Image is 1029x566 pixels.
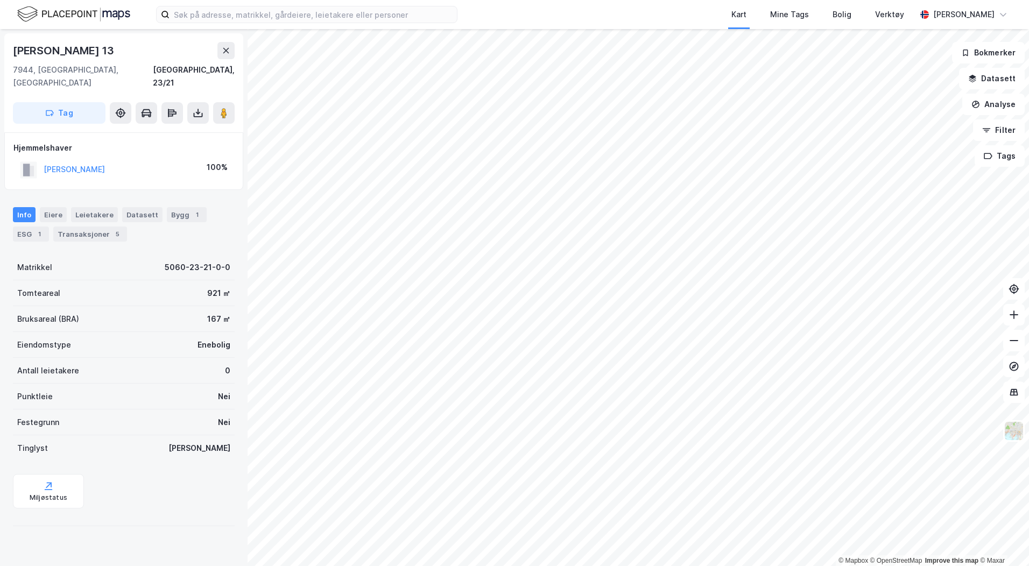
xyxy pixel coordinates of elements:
div: Nei [218,416,230,429]
img: logo.f888ab2527a4732fd821a326f86c7f29.svg [17,5,130,24]
div: 7944, [GEOGRAPHIC_DATA], [GEOGRAPHIC_DATA] [13,63,153,89]
button: Datasett [959,68,1025,89]
div: [GEOGRAPHIC_DATA], 23/21 [153,63,235,89]
div: Tinglyst [17,442,48,455]
div: [PERSON_NAME] [168,442,230,455]
div: Bruksareal (BRA) [17,313,79,326]
div: 921 ㎡ [207,287,230,300]
div: Punktleie [17,390,53,403]
div: 1 [34,229,45,239]
div: Transaksjoner [53,227,127,242]
div: Kart [731,8,746,21]
button: Tag [13,102,105,124]
div: Hjemmelshaver [13,141,234,154]
div: Bolig [833,8,851,21]
button: Bokmerker [952,42,1025,63]
div: Miljøstatus [30,493,67,502]
div: Tomteareal [17,287,60,300]
div: Datasett [122,207,163,222]
div: Info [13,207,36,222]
div: Verktøy [875,8,904,21]
a: Improve this map [925,557,978,564]
button: Filter [973,119,1025,141]
img: Z [1004,421,1024,441]
a: Mapbox [838,557,868,564]
div: 5060-23-21-0-0 [165,261,230,274]
div: 0 [225,364,230,377]
div: Kontrollprogram for chat [975,514,1029,566]
div: Festegrunn [17,416,59,429]
div: Bygg [167,207,207,222]
a: OpenStreetMap [870,557,922,564]
button: Tags [975,145,1025,167]
div: Enebolig [198,338,230,351]
input: Søk på adresse, matrikkel, gårdeiere, leietakere eller personer [170,6,457,23]
div: [PERSON_NAME] [933,8,995,21]
div: Leietakere [71,207,118,222]
div: 100% [207,161,228,174]
div: Antall leietakere [17,364,79,377]
div: Mine Tags [770,8,809,21]
button: Analyse [962,94,1025,115]
div: [PERSON_NAME] 13 [13,42,116,59]
div: Matrikkel [17,261,52,274]
div: Eiendomstype [17,338,71,351]
div: 167 ㎡ [207,313,230,326]
div: 5 [112,229,123,239]
div: 1 [192,209,202,220]
div: Eiere [40,207,67,222]
iframe: Chat Widget [975,514,1029,566]
div: ESG [13,227,49,242]
div: Nei [218,390,230,403]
